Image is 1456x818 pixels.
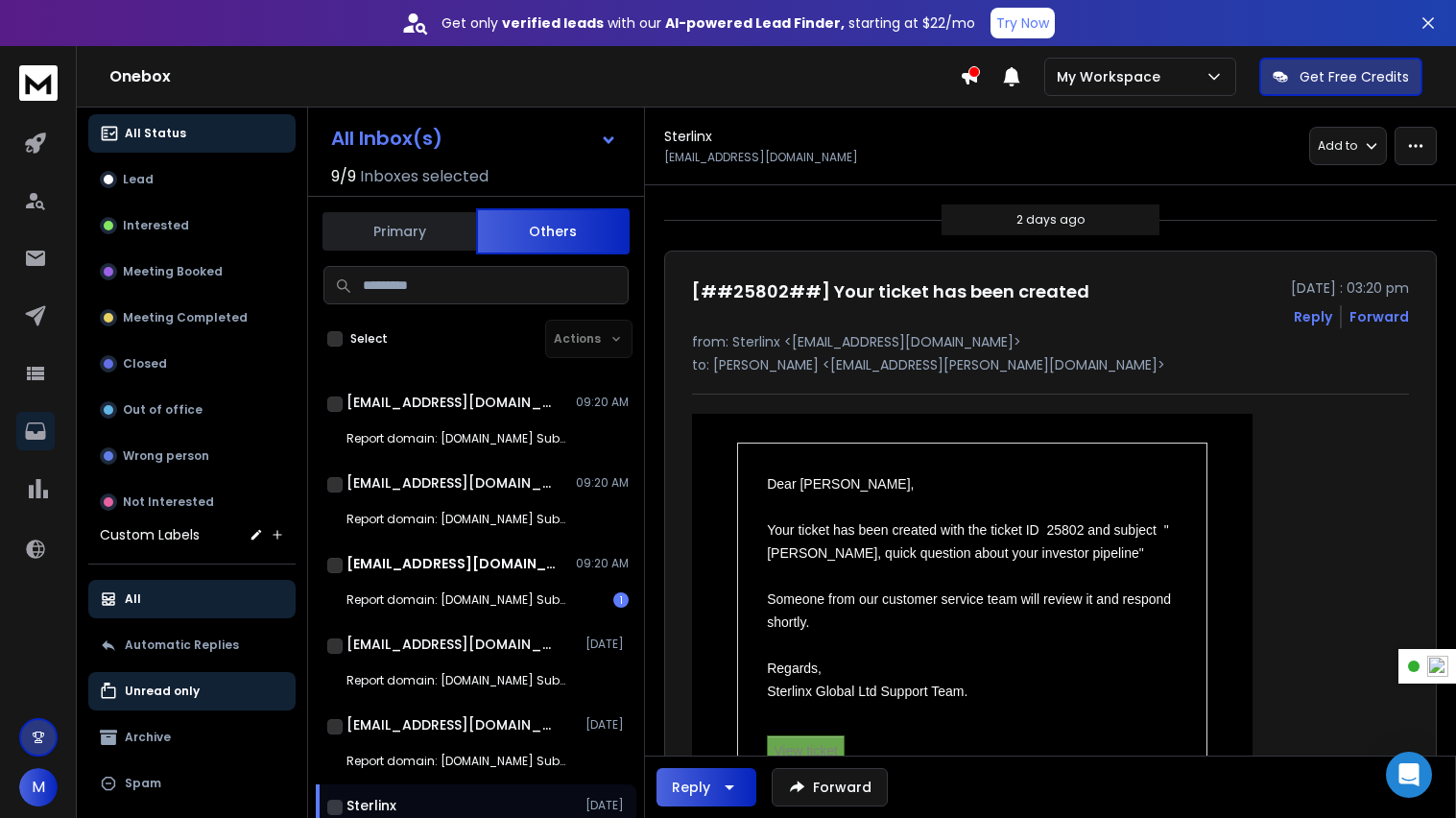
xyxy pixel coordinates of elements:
[88,114,296,153] button: All Status
[125,126,186,141] p: All Status
[125,684,200,699] p: Unread only
[331,165,356,188] span: 9 / 9
[88,672,296,710] button: Unread only
[123,356,167,372] p: Closed
[346,715,558,734] h1: [EMAIL_ADDRESS][DOMAIN_NAME]
[1318,138,1357,154] p: Add to
[19,65,58,101] img: logo
[585,637,629,652] p: [DATE]
[88,437,296,475] button: Wrong person
[123,494,214,510] p: Not Interested
[109,65,960,88] h1: Onebox
[88,626,296,664] button: Automatic Replies
[350,331,388,347] label: Select
[88,160,296,199] button: Lead
[19,768,58,806] button: M
[576,475,629,491] p: 09:20 AM
[346,635,558,654] h1: [EMAIL_ADDRESS][DOMAIN_NAME]
[585,717,629,733] p: [DATE]
[613,592,629,608] div: 1
[346,754,577,769] p: Report domain: [DOMAIN_NAME] Submitter: [DOMAIN_NAME]
[123,402,203,418] p: Out of office
[585,798,629,813] p: [DATE]
[1291,278,1409,298] p: [DATE] : 03:20 pm
[576,395,629,410] p: 09:20 AM
[576,556,629,571] p: 09:20 AM
[996,13,1049,33] p: Try Now
[692,332,1409,351] p: from: Sterlinx <[EMAIL_ADDRESS][DOMAIN_NAME]>
[360,165,489,188] h3: Inboxes selected
[88,206,296,245] button: Interested
[100,525,200,544] h3: Custom Labels
[1300,67,1409,86] p: Get Free Credits
[316,119,633,157] button: All Inbox(s)
[125,591,141,607] p: All
[88,718,296,757] button: Archive
[125,776,161,791] p: Spam
[346,431,577,446] p: Report domain: [DOMAIN_NAME] Submitter: [DOMAIN_NAME]
[123,218,189,233] p: Interested
[88,391,296,429] button: Out of office
[123,448,209,464] p: Wrong person
[442,13,975,33] p: Get only with our starting at $22/mo
[346,473,558,493] h1: [EMAIL_ADDRESS][DOMAIN_NAME]
[1057,67,1168,86] p: My Workspace
[331,129,442,148] h1: All Inbox(s)
[346,592,577,608] p: Report domain: [DOMAIN_NAME] Submitter: [DOMAIN_NAME]
[692,278,1089,305] h1: [##25802##] Your ticket has been created
[125,638,239,653] p: Automatic Replies
[672,778,710,797] div: Reply
[1386,752,1432,798] div: Open Intercom Messenger
[502,13,604,33] strong: verified leads
[767,472,1178,767] div: Dear [PERSON_NAME], Your ticket has been created with the ticket ID 25802 and subject "[PERSON_NA...
[1259,58,1422,96] button: Get Free Credits
[656,768,756,806] button: Reply
[123,310,248,325] p: Meeting Completed
[476,208,630,254] button: Others
[991,8,1055,38] button: Try Now
[346,554,558,573] h1: [EMAIL_ADDRESS][DOMAIN_NAME]
[1294,307,1332,326] button: Reply
[125,730,171,745] p: Archive
[346,673,577,688] p: Report domain: [DOMAIN_NAME] Submitter: [DOMAIN_NAME]
[88,580,296,618] button: All
[88,253,296,291] button: Meeting Booked
[665,13,845,33] strong: AI-powered Lead Finder,
[346,512,577,527] p: Report domain: [DOMAIN_NAME] Submitter: [DOMAIN_NAME]
[774,743,838,758] a: View ticket
[88,483,296,521] button: Not Interested
[1016,212,1085,228] p: 2 days ago
[692,355,1409,374] p: to: [PERSON_NAME] <[EMAIL_ADDRESS][PERSON_NAME][DOMAIN_NAME]>
[123,264,223,279] p: Meeting Booked
[772,768,888,806] button: Forward
[346,796,396,815] h1: Sterlinx
[88,299,296,337] button: Meeting Completed
[88,764,296,803] button: Spam
[346,393,558,412] h1: [EMAIL_ADDRESS][DOMAIN_NAME]
[664,127,712,146] h1: Sterlinx
[1349,307,1409,326] div: Forward
[88,345,296,383] button: Closed
[123,172,154,187] p: Lead
[322,210,476,253] button: Primary
[664,150,858,165] p: [EMAIL_ADDRESS][DOMAIN_NAME]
